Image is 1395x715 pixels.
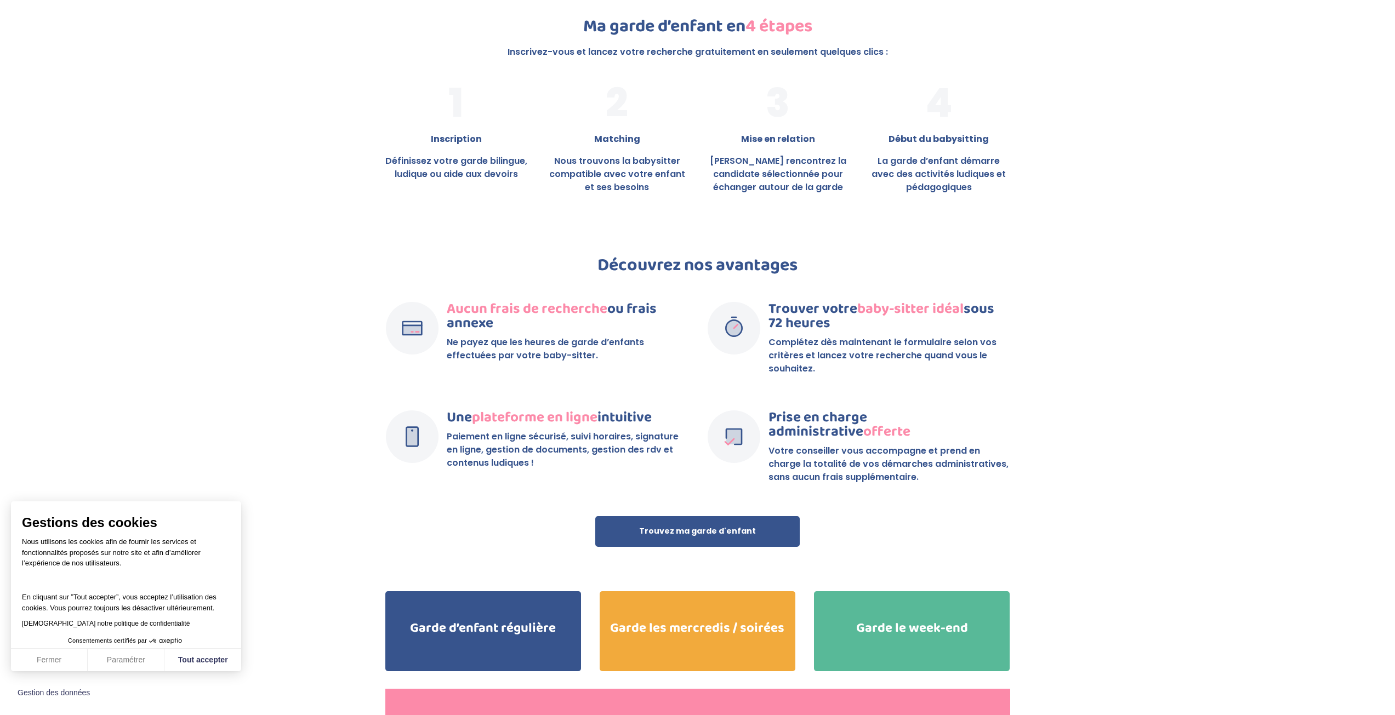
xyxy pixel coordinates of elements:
[814,622,1010,640] h2: Garde le week-end
[385,73,527,133] p: 1
[594,133,640,145] strong: Matching
[595,516,800,547] a: Trouvez ma garde d'enfant
[447,298,607,321] strong: Aucun frais de recherche
[431,133,482,145] strong: Inscription
[385,253,1010,284] h2: Découvrez nos avantages
[447,302,687,336] h3: ou frais annexe
[768,444,1009,484] p: Votre conseiller vous accompagne et prend en charge la totalité de vos démarches administratives,...
[11,682,96,705] button: Fermer le widget sans consentement
[447,430,687,470] p: Paiement en ligne sécurisé, suivi horaires, signature en ligne, gestion de documents, gestion des...
[745,13,812,41] strong: 4 étapes
[741,133,815,145] strong: Mise en relation
[11,649,88,672] button: Fermer
[768,302,1009,336] h3: Trouver votre sous 72 heures
[385,622,581,640] h2: Garde d’enfant régulière
[707,155,849,194] p: [PERSON_NAME] rencontrez la candidate sélectionnée pour échanger autour de la garde
[22,536,230,576] p: Nous utilisons les cookies afin de fournir les services et fonctionnalités proposés sur notre sit...
[386,410,439,463] img: plateforme-en-ligne
[768,336,1009,375] p: Complétez dès maintenant le formulaire selon vos critères et lancez votre recherche quand vous le...
[868,155,1010,194] p: La garde d’enfant démarre avec des activités ludiques et pédagogiques
[857,298,964,321] strong: baby-sitter idéal
[22,514,230,531] span: Gestions des cookies
[889,133,989,145] strong: Début du babysitting
[448,14,948,45] h2: Ma garde d’enfant en
[68,638,147,644] span: Consentements certifiés par
[88,649,164,672] button: Paramétrer
[472,406,597,429] strong: plateforme en ligne
[708,410,760,463] img: prise-en-charge-offerte
[546,155,688,194] p: Nous trouvons la babysitter compatible avec votre enfant et ses besoins
[546,73,688,133] p: 2
[447,336,687,362] p: Ne payez que les heures de garde d’enfants effectuées par votre baby-sitter.
[708,302,760,354] img: babysitter-en-72-heures
[447,410,687,430] h3: Une intuitive
[18,688,90,698] span: Gestion des données
[386,302,439,354] img: aucun-frais-de-recherche
[707,73,849,133] p: 3
[22,581,230,614] p: En cliquant sur ”Tout accepter”, vous acceptez l’utilisation des cookies. Vous pourrez toujours l...
[149,625,182,657] svg: Axeptio
[863,420,910,443] strong: offerte
[868,73,1010,133] p: 4
[62,634,190,648] button: Consentements certifiés par
[385,155,527,180] span: Définissez votre garde bilingue, ludique ou aide aux devoirs
[448,45,948,59] p: Inscrivez-vous et lancez votre recherche gratuitement en seulement quelques clics :
[600,622,795,640] h2: Garde les mercredis / soirées
[768,410,1009,444] h3: Prise en charge administrative
[164,649,241,672] button: Tout accepter
[22,620,190,627] a: [DEMOGRAPHIC_DATA] notre politique de confidentialité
